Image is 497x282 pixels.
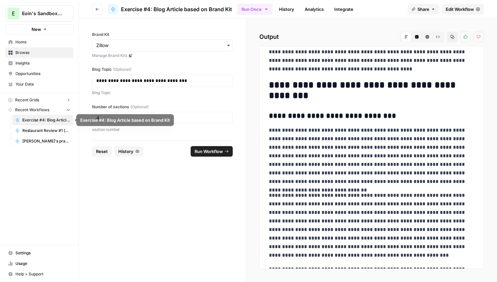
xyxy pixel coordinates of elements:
[113,66,131,72] span: (Optional)
[275,4,298,14] a: History
[121,5,232,13] span: Exercise #4: Blog Article based on Brand Kit
[22,138,70,144] span: [PERSON_NAME]'s practice workflow
[5,47,73,58] a: Browse
[96,115,228,121] input: section number
[195,148,223,155] span: Run Workflow
[15,250,70,256] span: Settings
[259,32,484,42] h2: Output
[92,53,233,59] a: Manage Brand Kits
[12,115,73,125] a: Exercise #4: Blog Article based on Brand Kit
[15,50,70,56] span: Browse
[442,4,484,14] a: Edit Workflow
[5,24,73,34] button: New
[237,4,272,15] button: Run Once
[5,68,73,79] a: Opportunities
[301,4,328,14] a: Analytics
[15,81,70,87] span: Your Data
[15,39,70,45] span: Home
[92,90,233,96] p: Blog Topic
[92,66,233,72] label: Blog Topic
[92,32,233,38] label: Brand Kit
[22,117,70,123] span: Exercise #4: Blog Article based on Brand Kit
[5,79,73,90] a: Your Data
[5,269,73,279] button: Help + Support
[5,105,73,115] button: Recent Workflows
[96,148,108,155] span: Reset
[5,58,73,68] a: Insights
[5,95,73,105] button: Recent Grids
[446,6,474,13] span: Edit Workflow
[32,26,41,33] span: New
[12,136,73,146] a: [PERSON_NAME]'s practice workflow
[22,10,62,17] span: Eoin's Sandbox Workspace
[92,146,112,157] button: Reset
[15,97,39,103] span: Recent Grids
[22,128,70,134] span: Restaurant Review #1 (exploratory)
[15,271,70,277] span: Help + Support
[408,4,439,14] button: Share
[15,60,70,66] span: Insights
[5,5,73,22] button: Workspace: Eoin's Sandbox Workspace
[15,107,49,113] span: Recent Workflows
[5,248,73,258] a: Settings
[191,146,233,157] button: Run Workflow
[12,125,73,136] a: Restaurant Review #1 (exploratory)
[130,104,149,110] span: (Optional)
[96,42,228,49] input: Zillow
[5,258,73,269] a: Usage
[15,261,70,267] span: Usage
[330,4,357,14] a: Integrate
[15,71,70,77] span: Opportunities
[92,104,233,110] label: Number of sections
[5,37,73,47] a: Home
[114,146,143,157] button: History
[118,148,133,155] span: History
[92,126,233,133] p: section number
[12,10,15,17] span: E
[108,4,232,14] a: Exercise #4: Blog Article based on Brand Kit
[417,6,429,13] span: Share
